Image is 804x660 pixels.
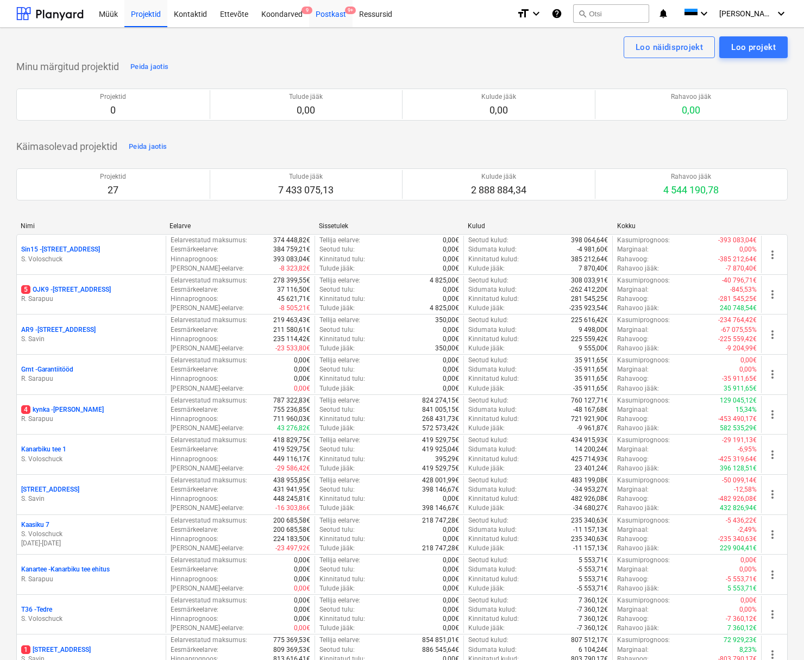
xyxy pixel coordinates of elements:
[468,236,508,245] p: Seotud kulud :
[273,436,310,445] p: 418 829,75€
[443,294,459,304] p: 0,00€
[319,476,360,485] p: Tellija eelarve :
[129,141,167,153] div: Peida jaotis
[571,294,608,304] p: 281 545,25€
[21,485,161,504] div: [STREET_ADDRESS]S. Savin
[278,172,334,181] p: Tulude jääk
[21,614,161,624] p: S. Voloschuck
[573,384,608,393] p: -35 911,65€
[468,222,608,230] div: Kulud
[16,60,119,73] p: Minu märgitud projektid
[171,335,218,344] p: Hinnaprognoos :
[100,184,126,197] p: 27
[575,445,608,454] p: 14 200,24€
[171,245,218,254] p: Eesmärkeelarve :
[468,294,519,304] p: Kinnitatud kulud :
[617,365,649,374] p: Marginaal :
[435,344,459,353] p: 350,00€
[719,9,774,18] span: [PERSON_NAME]
[319,236,360,245] p: Tellija eelarve :
[422,476,459,485] p: 428 001,99€
[468,344,505,353] p: Kulude jääk :
[617,384,659,393] p: Rahavoo jääk :
[319,255,365,264] p: Kinnitatud tulu :
[21,530,161,539] p: S. Voloschuck
[171,485,218,494] p: Eesmärkeelarve :
[273,335,310,344] p: 235 114,42€
[21,645,30,654] span: 1
[530,7,543,20] i: keyboard_arrow_down
[573,4,649,23] button: Otsi
[575,374,608,384] p: 35 911,65€
[21,405,104,414] p: kynka - [PERSON_NAME]
[21,365,161,384] div: Grnt -GarantiitöödR. Sarapuu
[731,40,776,54] div: Loo projekt
[319,335,365,344] p: Kinnitatud tulu :
[468,316,508,325] p: Seotud kulud :
[319,344,355,353] p: Tulude jääk :
[468,245,517,254] p: Sidumata kulud :
[571,414,608,424] p: 721 921,90€
[718,414,757,424] p: -453 490,17€
[468,285,517,294] p: Sidumata kulud :
[718,335,757,344] p: -225 559,42€
[422,464,459,473] p: 419 529,75€
[719,36,788,58] button: Loo projekt
[277,285,310,294] p: 37 116,50€
[718,294,757,304] p: -281 545,25€
[273,455,310,464] p: 449 116,17€
[294,365,310,374] p: 0,00€
[481,92,516,102] p: Kulude jääk
[617,445,649,454] p: Marginaal :
[21,325,161,344] div: AR9 -[STREET_ADDRESS]S. Savin
[319,405,355,414] p: Seotud tulu :
[468,325,517,335] p: Sidumata kulud :
[443,255,459,264] p: 0,00€
[663,184,719,197] p: 4 544 190,78
[171,276,247,285] p: Eelarvestatud maksumus :
[422,436,459,445] p: 419 529,75€
[319,325,355,335] p: Seotud tulu :
[571,436,608,445] p: 434 915,93€
[21,374,161,384] p: R. Sarapuu
[617,424,659,433] p: Rahavoo jääk :
[468,405,517,414] p: Sidumata kulud :
[766,488,779,501] span: more_vert
[21,405,30,414] span: 4
[171,344,244,353] p: [PERSON_NAME]-eelarve :
[319,304,355,313] p: Tulude jääk :
[319,294,365,304] p: Kinnitatud tulu :
[21,605,161,624] div: T36 -TedreS. Voloschuck
[100,104,126,117] p: 0
[443,374,459,384] p: 0,00€
[766,368,779,381] span: more_vert
[16,140,117,153] p: Käimasolevad projektid
[551,7,562,20] i: Abikeskus
[21,335,161,344] p: S. Savin
[720,304,757,313] p: 240 748,54€
[21,445,66,454] p: Kanarbiku tee 1
[171,236,247,245] p: Eelarvestatud maksumus :
[319,245,355,254] p: Seotud tulu :
[571,335,608,344] p: 225 559,42€
[319,445,355,454] p: Seotud tulu :
[171,356,247,365] p: Eelarvestatud maksumus :
[319,485,355,494] p: Seotud tulu :
[21,365,73,374] p: Grnt - Garantiitööd
[273,245,310,254] p: 384 759,21€
[579,325,608,335] p: 9 498,00€
[319,365,355,374] p: Seotud tulu :
[294,356,310,365] p: 0,00€
[301,7,312,14] span: 9
[277,424,310,433] p: 43 276,82€
[278,184,334,197] p: 7 433 075,13
[720,396,757,405] p: 129 045,12€
[468,264,505,273] p: Kulude jääk :
[169,222,310,230] div: Eelarve
[663,172,719,181] p: Rahavoo jääk
[571,396,608,405] p: 760 127,71€
[721,325,757,335] p: -67 075,55%
[21,539,161,548] p: [DATE] - [DATE]
[739,245,757,254] p: 0,00%
[100,92,126,102] p: Projektid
